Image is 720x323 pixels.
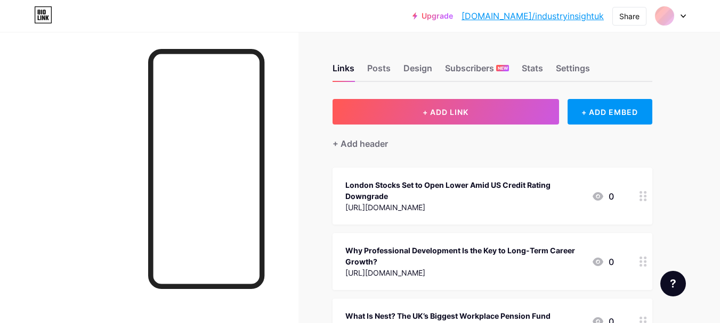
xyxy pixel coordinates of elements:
div: Subscribers [445,62,509,81]
div: [URL][DOMAIN_NAME] [345,202,583,213]
div: London Stocks Set to Open Lower Amid US Credit Rating Downgrade [345,179,583,202]
div: Links [333,62,354,81]
div: What Is Nest? The UK’s Biggest Workplace Pension Fund [345,310,551,321]
a: [DOMAIN_NAME]/industryinsightuk [462,10,604,22]
div: Stats [522,62,543,81]
div: 0 [592,255,614,268]
div: Why Professional Development Is the Key to Long-Term Career Growth? [345,245,583,267]
div: + Add header [333,137,388,150]
div: Posts [367,62,391,81]
a: Upgrade [412,12,453,20]
button: + ADD LINK [333,99,559,125]
div: + ADD EMBED [568,99,652,125]
div: Share [619,11,640,22]
div: Settings [556,62,590,81]
span: + ADD LINK [423,107,468,117]
div: 0 [592,190,614,203]
span: NEW [498,65,508,71]
div: Design [403,62,432,81]
div: [URL][DOMAIN_NAME] [345,267,583,278]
